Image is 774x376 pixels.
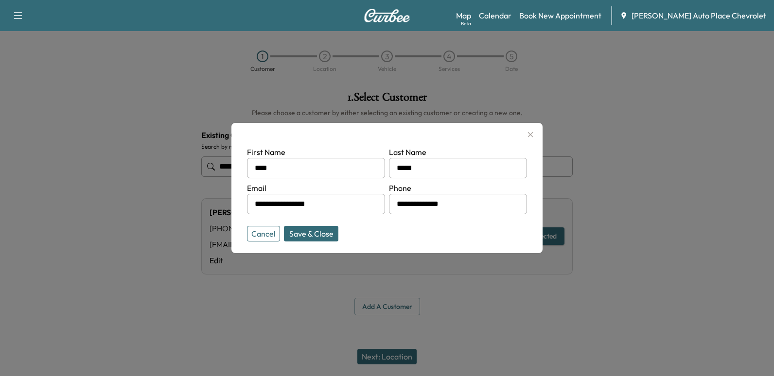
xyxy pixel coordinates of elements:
div: Beta [461,20,471,27]
a: Calendar [479,10,511,21]
label: Email [247,183,266,193]
button: Save & Close [284,226,338,241]
img: Curbee Logo [364,9,410,22]
span: [PERSON_NAME] Auto Place Chevrolet [632,10,766,21]
button: Cancel [247,226,280,241]
a: MapBeta [456,10,471,21]
a: Book New Appointment [519,10,601,21]
label: Last Name [389,147,426,157]
label: First Name [247,147,285,157]
label: Phone [389,183,411,193]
